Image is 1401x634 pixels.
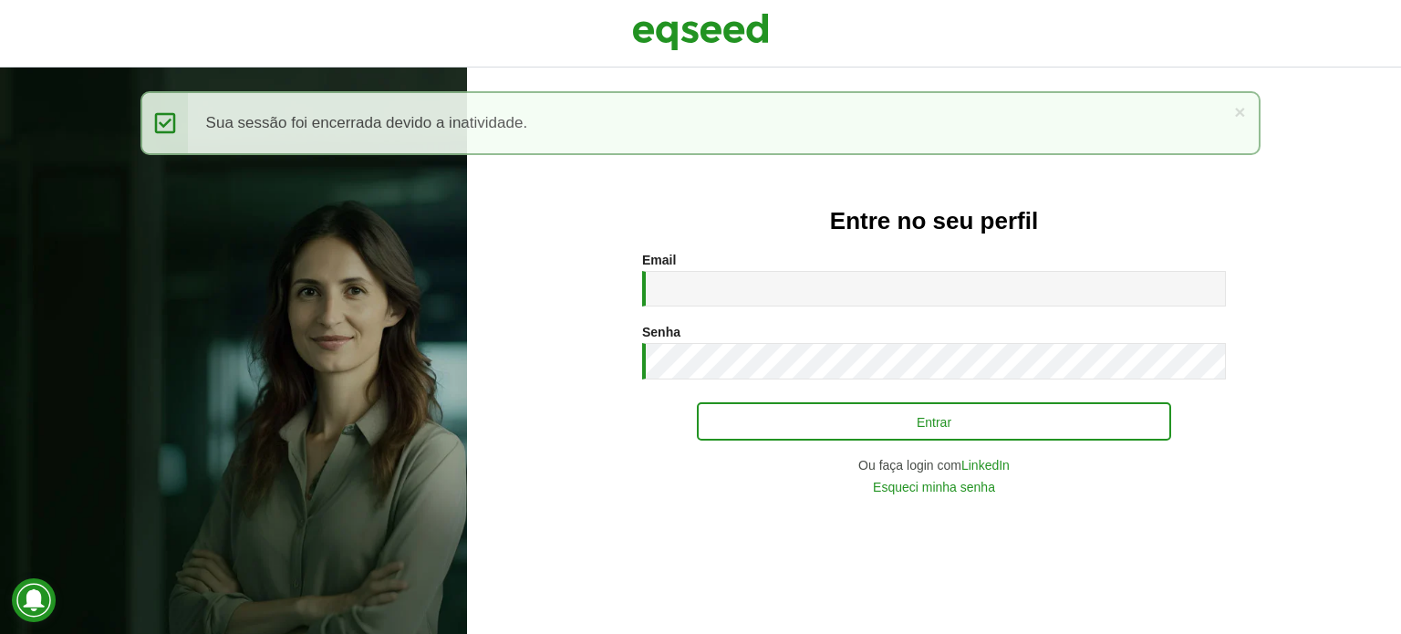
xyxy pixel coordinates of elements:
a: × [1234,102,1245,121]
img: EqSeed Logo [632,9,769,55]
div: Sua sessão foi encerrada devido a inatividade. [140,91,1261,155]
label: Email [642,254,676,266]
button: Entrar [697,402,1171,441]
label: Senha [642,326,680,338]
a: LinkedIn [961,459,1010,472]
div: Ou faça login com [642,459,1226,472]
h2: Entre no seu perfil [503,208,1365,234]
a: Esqueci minha senha [873,481,995,494]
